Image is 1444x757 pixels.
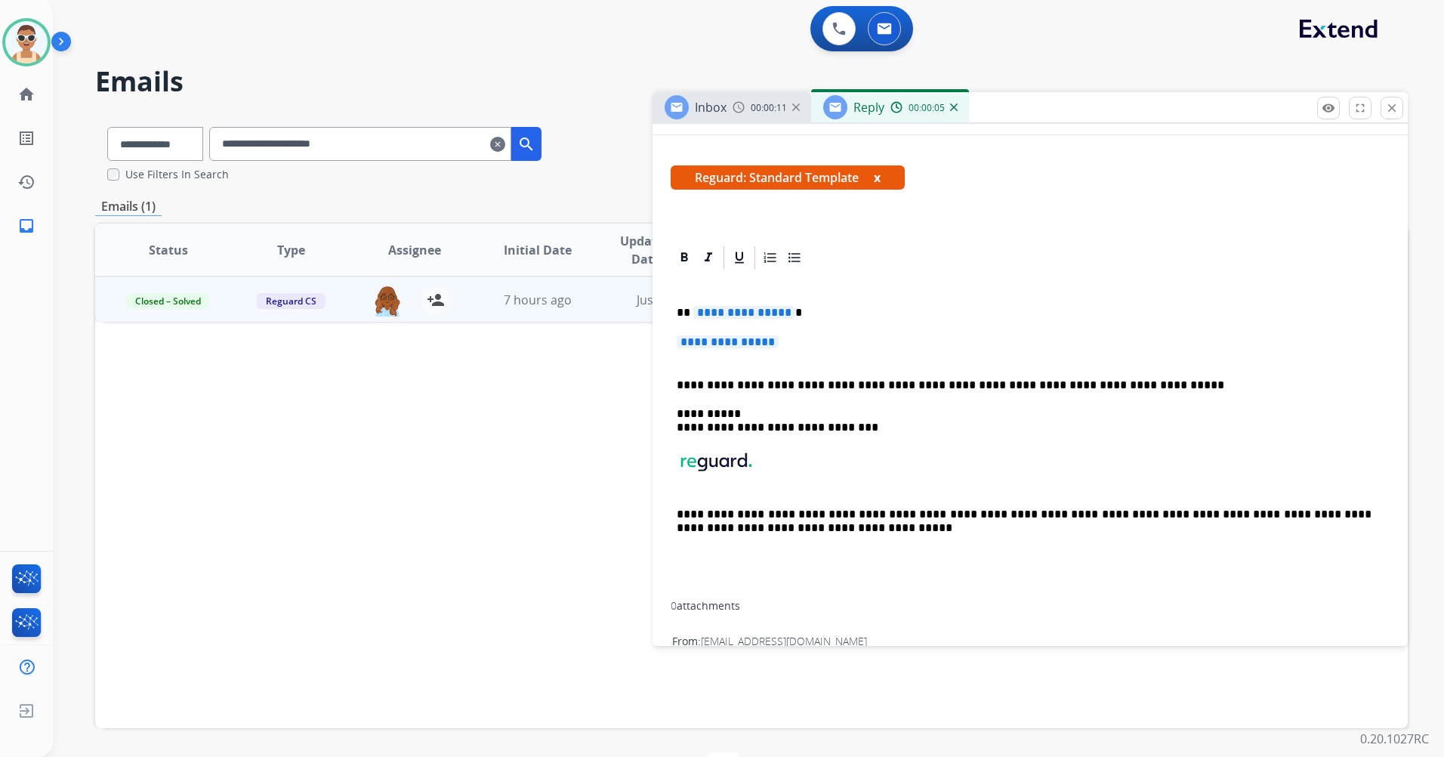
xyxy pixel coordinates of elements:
[372,285,403,317] img: agent-avatar
[701,634,867,648] span: [EMAIL_ADDRESS][DOMAIN_NAME]
[759,246,782,269] div: Ordered List
[126,293,210,309] span: Closed – Solved
[490,135,505,153] mat-icon: clear
[257,293,326,309] span: Reguard CS
[95,197,162,216] p: Emails (1)
[17,85,35,104] mat-icon: home
[277,241,305,259] span: Type
[1385,101,1399,115] mat-icon: close
[671,598,677,613] span: 0
[783,246,806,269] div: Bullet List
[5,21,48,63] img: avatar
[17,173,35,191] mat-icon: history
[427,291,445,309] mat-icon: person_add
[504,292,572,308] span: 7 hours ago
[95,66,1408,97] h2: Emails
[672,634,1388,649] div: From:
[673,246,696,269] div: Bold
[1322,101,1335,115] mat-icon: remove_red_eye
[17,129,35,147] mat-icon: list_alt
[388,241,441,259] span: Assignee
[751,102,787,114] span: 00:00:11
[125,167,229,182] label: Use Filters In Search
[612,232,680,268] span: Updated Date
[671,598,740,613] div: attachments
[17,217,35,235] mat-icon: inbox
[517,135,535,153] mat-icon: search
[728,246,751,269] div: Underline
[149,241,188,259] span: Status
[504,241,572,259] span: Initial Date
[909,102,945,114] span: 00:00:05
[1353,101,1367,115] mat-icon: fullscreen
[853,99,884,116] span: Reply
[671,165,905,190] span: Reguard: Standard Template
[1360,730,1429,748] p: 0.20.1027RC
[695,99,727,116] span: Inbox
[697,246,720,269] div: Italic
[874,168,881,187] button: x
[637,292,685,308] span: Just now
